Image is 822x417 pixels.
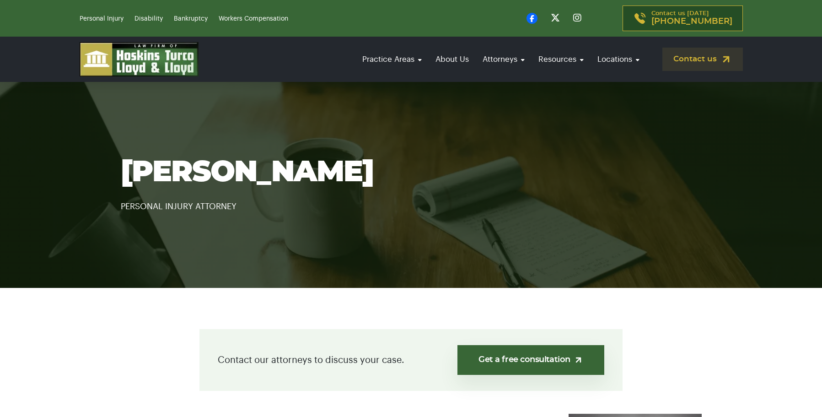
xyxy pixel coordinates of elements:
a: Contact us [DATE][PHONE_NUMBER] [623,5,743,31]
a: Attorneys [478,46,529,72]
h1: [PERSON_NAME] [121,157,702,189]
span: [PHONE_NUMBER] [651,17,732,26]
a: About Us [431,46,473,72]
a: Bankruptcy [174,16,208,22]
a: Get a free consultation [457,345,604,375]
a: Personal Injury [80,16,124,22]
img: arrow-up-right-light.svg [574,355,583,365]
a: Locations [593,46,644,72]
a: Contact us [662,48,743,71]
a: Disability [134,16,163,22]
img: logo [80,42,199,76]
a: Workers Compensation [219,16,288,22]
div: Contact our attorneys to discuss your case. [199,329,623,391]
a: Resources [534,46,588,72]
a: Practice Areas [358,46,426,72]
p: Contact us [DATE] [651,11,732,26]
p: PERSONAL INJURY ATTORNEY [121,189,702,213]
